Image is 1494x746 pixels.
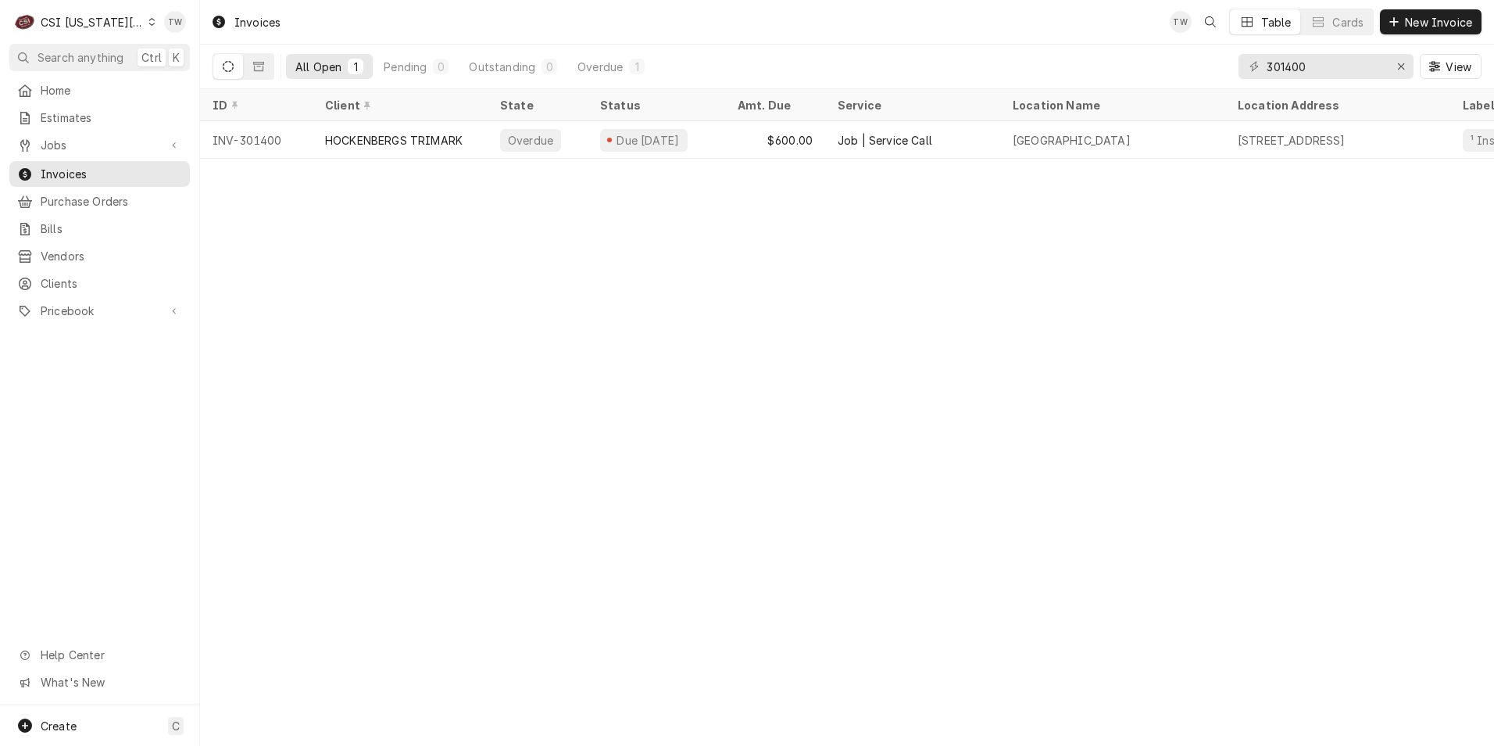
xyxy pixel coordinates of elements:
a: Go to Pricebook [9,298,190,324]
span: Purchase Orders [41,193,182,210]
div: 1 [632,59,642,75]
button: New Invoice [1380,9,1481,34]
span: View [1442,59,1474,75]
span: What's New [41,674,180,690]
div: CSI [US_STATE][GEOGRAPHIC_DATA] [41,14,144,30]
span: Help Center [41,647,180,663]
div: HOCKENBERGS TRIMARK [325,132,463,149]
div: Table [1261,14,1292,30]
span: C [172,718,180,734]
div: Pending [384,59,427,75]
div: 1 [351,59,360,75]
button: Erase input [1389,54,1414,79]
div: Job | Service Call [838,132,932,149]
div: $600.00 [725,121,825,159]
span: Invoices [41,166,182,182]
span: Home [41,82,182,99]
div: Location Name [1013,97,1210,113]
div: Cards [1332,14,1364,30]
a: Go to Help Center [9,642,190,668]
span: Pricebook [41,303,159,319]
div: CSI Kansas City's Avatar [14,11,36,33]
a: Home [9,77,190,103]
a: Bills [9,216,190,242]
span: Jobs [41,137,159,153]
div: TW [1170,11,1192,33]
div: Amt. Due [738,97,810,113]
div: Status [600,97,709,113]
div: Service [838,97,985,113]
div: Tori Warrick's Avatar [164,11,186,33]
div: INV-301400 [200,121,313,159]
div: Due [DATE] [615,132,681,149]
a: Estimates [9,105,190,131]
a: Invoices [9,161,190,187]
div: C [14,11,36,33]
span: Vendors [41,248,182,264]
span: New Invoice [1402,14,1475,30]
div: Location Address [1238,97,1435,113]
span: Estimates [41,109,182,126]
div: Overdue [506,132,555,149]
div: Overdue [577,59,623,75]
span: K [173,49,180,66]
div: State [500,97,575,113]
span: Clients [41,275,182,292]
span: Search anything [38,49,123,66]
span: Create [41,719,77,733]
div: 0 [545,59,554,75]
div: 0 [436,59,445,75]
button: Search anythingCtrlK [9,44,190,71]
a: Go to What's New [9,669,190,695]
div: TW [164,11,186,33]
a: Go to Jobs [9,132,190,158]
span: Bills [41,221,182,237]
div: All Open [295,59,341,75]
a: Vendors [9,243,190,269]
button: View [1420,54,1481,79]
div: Outstanding [469,59,535,75]
div: ID [213,97,297,113]
span: Ctrl [141,49,162,66]
div: Tori Warrick's Avatar [1170,11,1192,33]
div: [GEOGRAPHIC_DATA] [1013,132,1131,149]
a: Purchase Orders [9,188,190,214]
button: Open search [1198,9,1223,34]
div: [STREET_ADDRESS] [1238,132,1346,149]
a: Clients [9,271,190,296]
input: Keyword search [1267,54,1384,79]
div: Client [325,97,472,113]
